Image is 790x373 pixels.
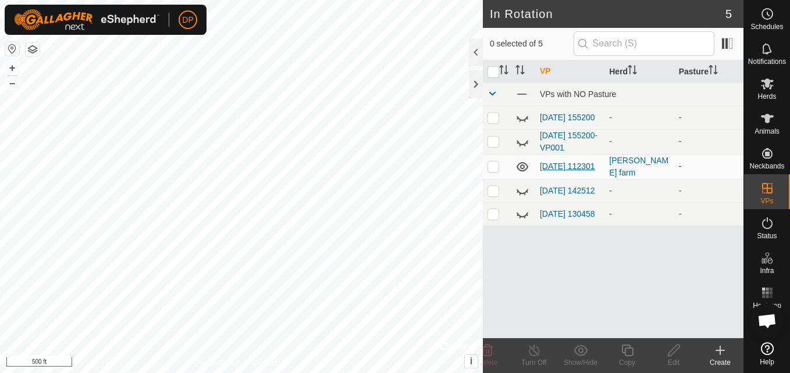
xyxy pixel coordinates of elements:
[604,60,674,83] th: Herd
[540,186,595,195] a: [DATE] 142512
[195,358,239,368] a: Privacy Policy
[760,267,774,274] span: Infra
[540,89,739,99] div: VPs with NO Pasture
[535,60,604,83] th: VP
[760,198,773,205] span: VPs
[609,135,669,148] div: -
[674,179,743,202] td: -
[499,67,508,76] p-sorticon: Activate to sort
[755,128,780,135] span: Animals
[674,129,743,154] td: -
[609,155,669,179] div: [PERSON_NAME] farm
[750,23,783,30] span: Schedules
[478,358,498,367] span: Delete
[609,112,669,124] div: -
[674,154,743,179] td: -
[253,358,287,368] a: Contact Us
[674,106,743,129] td: -
[748,58,786,65] span: Notifications
[674,202,743,225] td: -
[182,14,193,26] span: DP
[609,208,669,220] div: -
[744,338,790,370] a: Help
[709,67,718,76] p-sorticon: Activate to sort
[609,185,669,197] div: -
[540,209,595,218] a: [DATE] 130458
[470,356,472,366] span: i
[557,357,604,368] div: Show/Hide
[753,302,781,309] span: Heatmap
[511,357,557,368] div: Turn Off
[14,9,159,30] img: Gallagher Logo
[5,42,19,56] button: Reset Map
[757,232,777,239] span: Status
[540,131,597,152] a: [DATE] 155200-VP001
[604,357,650,368] div: Copy
[697,357,743,368] div: Create
[540,162,595,171] a: [DATE] 112301
[757,93,776,100] span: Herds
[674,60,743,83] th: Pasture
[750,303,785,338] div: Open chat
[490,7,725,21] h2: In Rotation
[5,61,19,75] button: +
[540,113,595,122] a: [DATE] 155200
[574,31,714,56] input: Search (S)
[650,357,697,368] div: Edit
[749,163,784,170] span: Neckbands
[490,38,574,50] span: 0 selected of 5
[515,67,525,76] p-sorticon: Activate to sort
[725,5,732,23] span: 5
[26,42,40,56] button: Map Layers
[465,355,478,368] button: i
[760,358,774,365] span: Help
[628,67,637,76] p-sorticon: Activate to sort
[5,76,19,90] button: –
